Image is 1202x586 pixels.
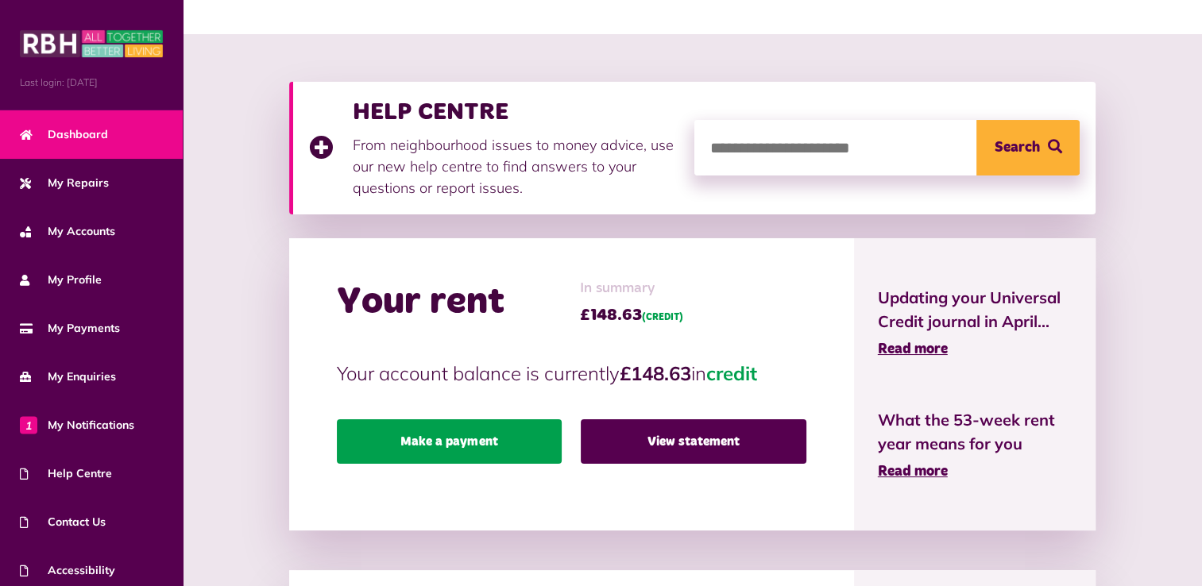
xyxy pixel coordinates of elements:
span: (CREDIT) [642,313,683,322]
span: My Enquiries [20,368,116,385]
span: My Payments [20,320,120,337]
span: Accessibility [20,562,115,579]
span: Read more [878,342,948,357]
span: My Repairs [20,175,109,191]
img: MyRBH [20,28,163,60]
span: My Accounts [20,223,115,240]
a: What the 53-week rent year means for you Read more [878,408,1073,483]
h2: Your rent [337,280,504,326]
a: View statement [581,419,806,464]
span: Dashboard [20,126,108,143]
span: credit [706,361,757,385]
span: My Profile [20,272,102,288]
button: Search [976,120,1080,175]
span: Read more [878,465,948,479]
span: 1 [20,416,37,434]
p: Your account balance is currently in [337,359,806,387]
span: Help Centre [20,465,112,482]
a: Make a payment [337,419,562,464]
span: Updating your Universal Credit journal in April... [878,286,1073,333]
span: My Notifications [20,417,134,434]
span: Contact Us [20,514,106,530]
span: In summary [580,278,683,299]
span: Search [995,120,1040,175]
h3: HELP CENTRE [353,98,678,126]
a: Updating your Universal Credit journal in April... Read more [878,286,1073,360]
strong: £148.63 [620,361,691,385]
span: What the 53-week rent year means for you [878,408,1073,456]
span: Last login: [DATE] [20,75,163,90]
p: From neighbourhood issues to money advice, use our new help centre to find answers to your questi... [353,134,678,199]
span: £148.63 [580,303,683,327]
